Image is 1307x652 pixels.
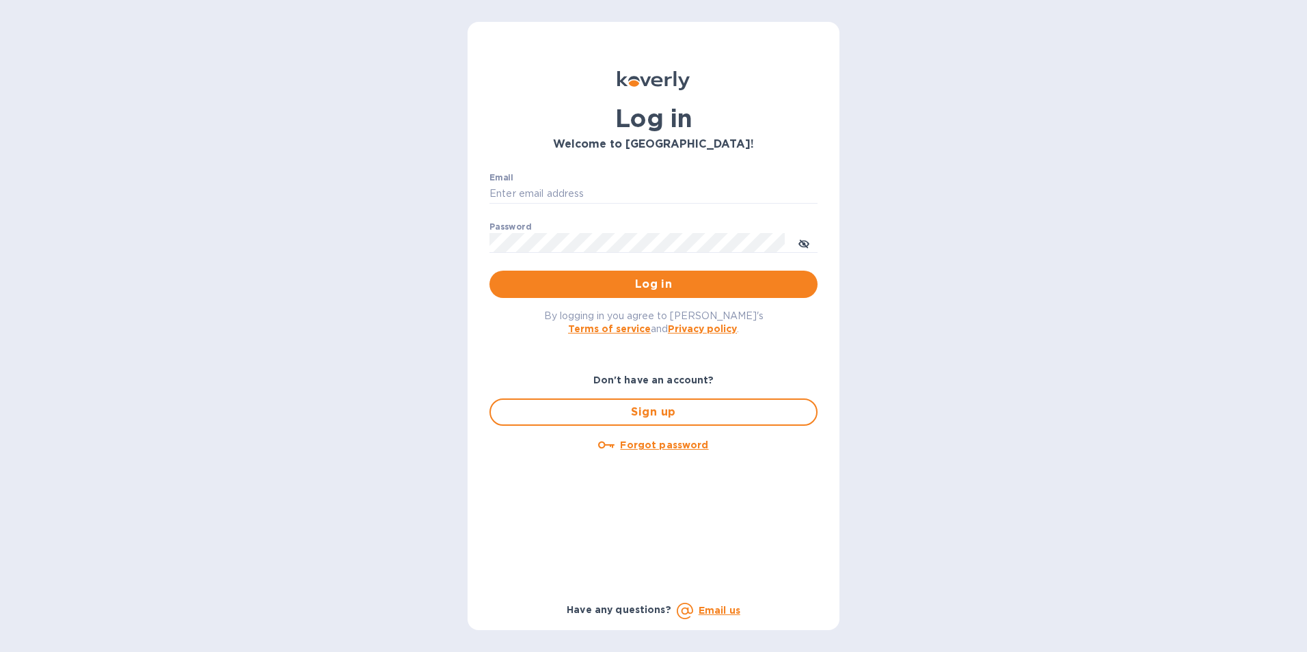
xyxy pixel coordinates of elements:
[567,604,671,615] b: Have any questions?
[489,174,513,182] label: Email
[617,71,690,90] img: Koverly
[790,229,818,256] button: toggle password visibility
[489,223,531,231] label: Password
[668,323,737,334] a: Privacy policy
[489,184,818,204] input: Enter email address
[489,271,818,298] button: Log in
[489,398,818,426] button: Sign up
[699,605,740,616] a: Email us
[502,404,805,420] span: Sign up
[620,439,708,450] u: Forgot password
[489,104,818,133] h1: Log in
[593,375,714,385] b: Don't have an account?
[500,276,807,293] span: Log in
[489,138,818,151] h3: Welcome to [GEOGRAPHIC_DATA]!
[568,323,651,334] a: Terms of service
[544,310,764,334] span: By logging in you agree to [PERSON_NAME]'s and .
